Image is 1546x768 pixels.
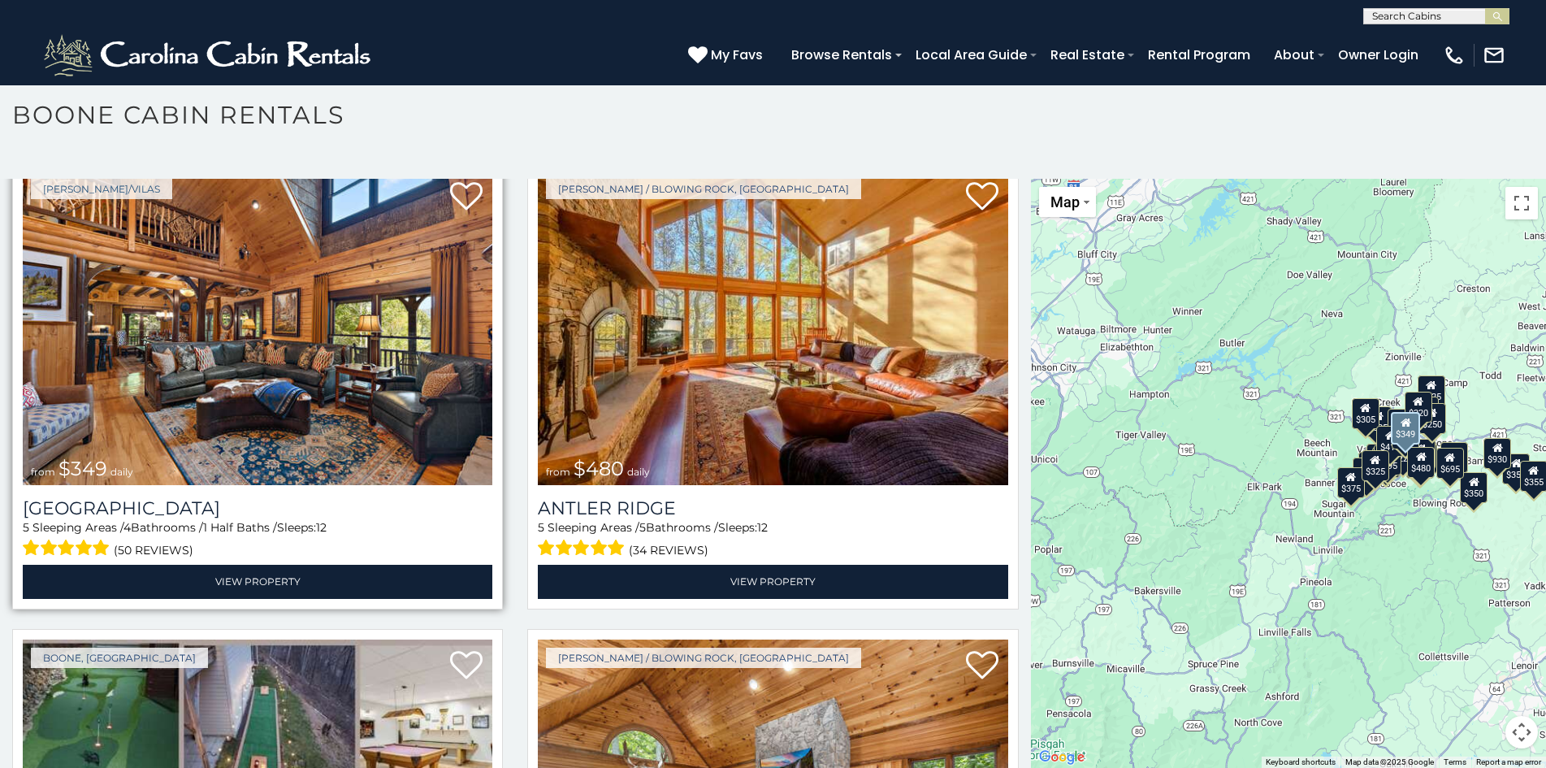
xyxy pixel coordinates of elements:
[1035,747,1089,768] img: Google
[110,466,133,478] span: daily
[1039,187,1096,217] button: Change map style
[203,520,277,535] span: 1 Half Baths /
[1035,747,1089,768] a: Open this area in Google Maps (opens a new window)
[1440,441,1467,472] div: $380
[627,466,650,478] span: daily
[538,171,1007,485] img: Antler Ridge
[41,31,378,80] img: White-1-2.png
[1352,397,1379,428] div: $305
[1050,193,1080,210] span: Map
[1391,412,1420,445] div: $349
[31,179,172,199] a: [PERSON_NAME]/Vilas
[23,497,492,519] h3: Diamond Creek Lodge
[757,520,768,535] span: 12
[1407,447,1435,478] div: $480
[546,179,861,199] a: [PERSON_NAME] / Blowing Rock, [GEOGRAPHIC_DATA]
[1502,453,1530,484] div: $355
[538,565,1007,598] a: View Property
[1388,409,1415,440] div: $565
[1266,41,1323,69] a: About
[574,457,624,480] span: $480
[1391,418,1418,449] div: $210
[1362,449,1389,480] div: $325
[711,45,763,65] span: My Favs
[58,457,107,480] span: $349
[1376,426,1404,457] div: $410
[1505,187,1538,219] button: Toggle fullscreen view
[1406,447,1434,478] div: $315
[1042,41,1132,69] a: Real Estate
[538,171,1007,485] a: Antler Ridge from $480 daily
[450,180,483,215] a: Add to favorites
[1436,447,1464,478] div: $695
[1476,757,1541,766] a: Report a map error
[114,540,193,561] span: (50 reviews)
[23,171,492,485] img: Diamond Creek Lodge
[1460,471,1488,502] div: $350
[1389,437,1417,468] div: $225
[1345,757,1434,766] span: Map data ©2025 Google
[546,466,570,478] span: from
[1353,458,1380,488] div: $330
[1483,437,1511,468] div: $930
[1266,757,1336,768] button: Keyboard shortcuts
[966,180,998,215] a: Add to favorites
[1330,41,1427,69] a: Owner Login
[538,520,544,535] span: 5
[1337,467,1365,498] div: $375
[639,520,646,535] span: 5
[1505,716,1538,748] button: Map camera controls
[538,519,1007,561] div: Sleeping Areas / Bathrooms / Sleeps:
[1140,41,1258,69] a: Rental Program
[1408,438,1436,469] div: $395
[783,41,900,69] a: Browse Rentals
[538,497,1007,519] a: Antler Ridge
[31,648,208,668] a: Boone, [GEOGRAPHIC_DATA]
[907,41,1035,69] a: Local Area Guide
[31,466,55,478] span: from
[1418,403,1446,434] div: $250
[1418,375,1445,406] div: $525
[546,648,861,668] a: [PERSON_NAME] / Blowing Rock, [GEOGRAPHIC_DATA]
[1483,44,1505,67] img: mail-regular-white.png
[316,520,327,535] span: 12
[23,497,492,519] a: [GEOGRAPHIC_DATA]
[23,171,492,485] a: Diamond Creek Lodge from $349 daily
[450,649,483,683] a: Add to favorites
[629,540,708,561] span: (34 reviews)
[23,520,29,535] span: 5
[123,520,131,535] span: 4
[1444,757,1466,766] a: Terms
[23,565,492,598] a: View Property
[688,45,767,66] a: My Favs
[23,519,492,561] div: Sleeping Areas / Bathrooms / Sleeps:
[1443,44,1466,67] img: phone-regular-white.png
[966,649,998,683] a: Add to favorites
[1404,391,1431,422] div: $320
